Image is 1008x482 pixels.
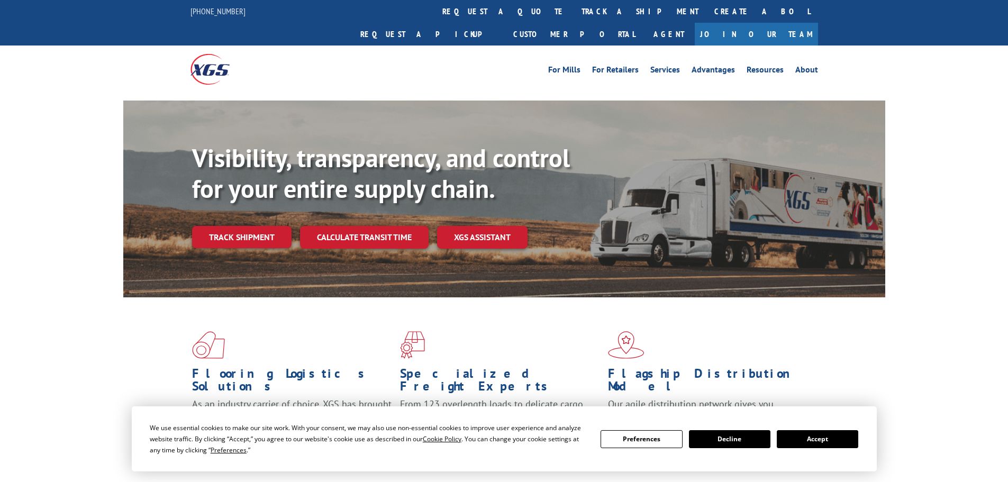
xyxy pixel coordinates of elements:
[548,66,580,77] a: For Mills
[423,434,461,443] span: Cookie Policy
[777,430,858,448] button: Accept
[747,66,784,77] a: Resources
[400,331,425,359] img: xgs-icon-focused-on-flooring-red
[192,141,570,205] b: Visibility, transparency, and control for your entire supply chain.
[192,226,292,248] a: Track shipment
[211,445,247,454] span: Preferences
[601,430,682,448] button: Preferences
[592,66,639,77] a: For Retailers
[192,367,392,398] h1: Flooring Logistics Solutions
[689,430,770,448] button: Decline
[505,23,643,46] a: Customer Portal
[795,66,818,77] a: About
[400,367,600,398] h1: Specialized Freight Experts
[150,422,588,456] div: We use essential cookies to make our site work. With your consent, we may also use non-essential ...
[400,398,600,445] p: From 123 overlength loads to delicate cargo, our experienced staff knows the best way to move you...
[608,367,808,398] h1: Flagship Distribution Model
[608,398,803,423] span: Our agile distribution network gives you nationwide inventory management on demand.
[437,226,528,249] a: XGS ASSISTANT
[192,331,225,359] img: xgs-icon-total-supply-chain-intelligence-red
[643,23,695,46] a: Agent
[352,23,505,46] a: Request a pickup
[300,226,429,249] a: Calculate transit time
[650,66,680,77] a: Services
[692,66,735,77] a: Advantages
[695,23,818,46] a: Join Our Team
[132,406,877,471] div: Cookie Consent Prompt
[190,6,246,16] a: [PHONE_NUMBER]
[608,331,644,359] img: xgs-icon-flagship-distribution-model-red
[192,398,392,435] span: As an industry carrier of choice, XGS has brought innovation and dedication to flooring logistics...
